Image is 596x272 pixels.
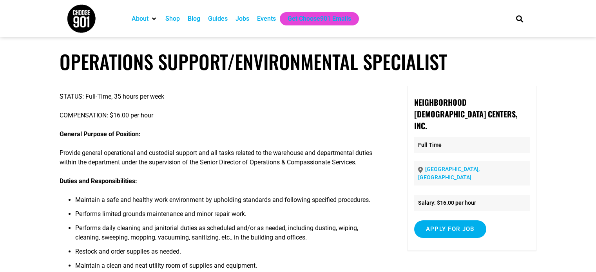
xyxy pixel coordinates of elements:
[414,220,486,238] input: Apply for job
[60,111,384,120] p: COMPENSATION: $16.00 per hour
[208,14,228,23] a: Guides
[418,166,480,180] a: [GEOGRAPHIC_DATA], [GEOGRAPHIC_DATA]
[236,14,249,23] a: Jobs
[75,247,384,261] li: Restock and order supplies as needed.
[75,223,384,247] li: Performs daily cleaning and janitorial duties as scheduled and/or as needed, including dusting, w...
[60,50,536,73] h1: Operations Support/Environmental Specialist
[128,12,161,25] div: About
[132,14,149,23] a: About
[60,92,384,101] p: STATUS: Full-Time, 35 hours per week
[414,195,530,211] li: Salary: $16.00 per hour
[513,12,526,25] div: Search
[414,96,518,131] strong: Neighborhood [DEMOGRAPHIC_DATA] Centers, Inc.
[188,14,200,23] a: Blog
[60,148,384,167] p: Provide general operational and custodial support and all tasks related to the warehouse and depa...
[75,195,384,209] li: Maintain a safe and healthy work environment by upholding standards and following specified proce...
[60,130,141,138] strong: General Purpose of Position:
[60,177,137,185] strong: Duties and Responsibilities:
[288,14,351,23] a: Get Choose901 Emails
[414,137,530,153] p: Full Time
[128,12,502,25] nav: Main nav
[165,14,180,23] a: Shop
[75,209,384,223] li: Performs limited grounds maintenance and minor repair work.
[257,14,276,23] a: Events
